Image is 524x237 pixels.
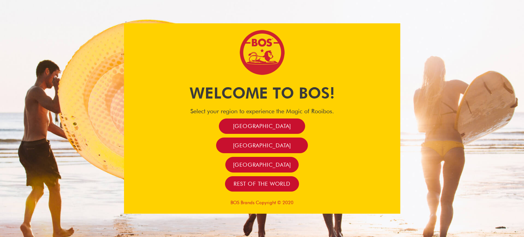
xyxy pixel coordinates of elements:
span: Rest of the world [234,180,290,187]
span: [GEOGRAPHIC_DATA] [233,122,291,130]
a: Rest of the world [225,176,299,192]
p: BOS Brands Copyright © 2020 [124,200,400,205]
a: [GEOGRAPHIC_DATA] [219,118,305,134]
a: [GEOGRAPHIC_DATA] [225,157,298,173]
span: [GEOGRAPHIC_DATA] [233,142,291,149]
a: [GEOGRAPHIC_DATA] [216,138,308,153]
img: Bos Brands [239,29,285,76]
h1: Welcome to BOS! [124,82,400,104]
span: [GEOGRAPHIC_DATA] [233,161,291,168]
h4: Select your region to experience the Magic of Rooibos. [124,107,400,115]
